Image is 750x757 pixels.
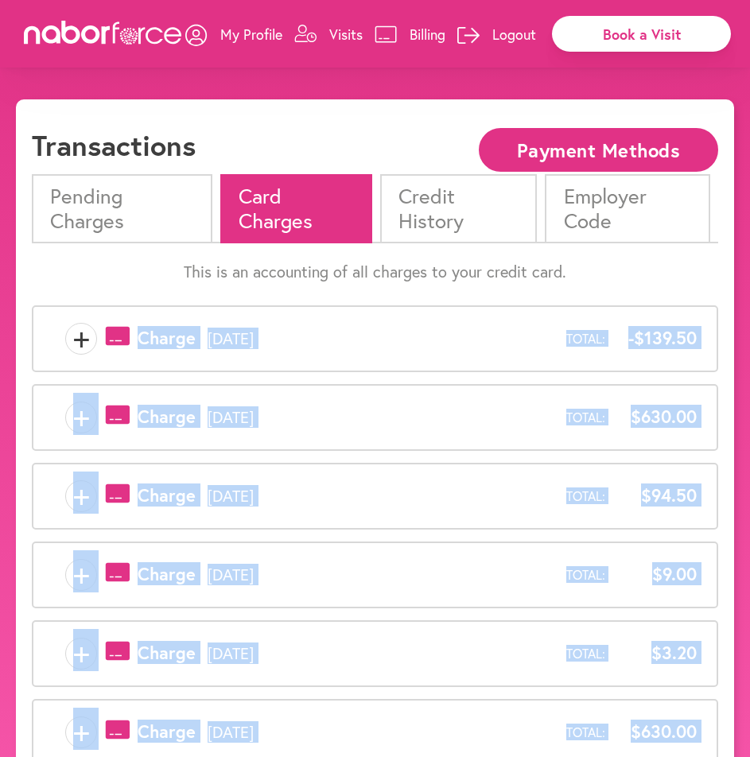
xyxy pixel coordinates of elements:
[380,174,537,243] li: Credit History
[66,716,96,748] span: +
[479,128,718,172] button: Payment Methods
[566,488,605,503] span: Total:
[66,323,96,355] span: +
[552,16,731,52] div: Book a Visit
[196,487,566,506] span: [DATE]
[138,564,196,584] span: Charge
[566,567,605,582] span: Total:
[220,25,282,44] p: My Profile
[196,723,566,742] span: [DATE]
[196,408,566,427] span: [DATE]
[410,25,445,44] p: Billing
[196,329,566,348] span: [DATE]
[492,25,536,44] p: Logout
[545,174,710,243] li: Employer Code
[617,564,697,584] span: $9.00
[566,410,605,425] span: Total:
[66,402,96,433] span: +
[294,10,363,58] a: Visits
[66,480,96,512] span: +
[617,406,697,427] span: $630.00
[32,128,196,162] h1: Transactions
[479,141,718,156] a: Payment Methods
[617,328,697,348] span: -$139.50
[32,174,212,243] li: Pending Charges
[185,10,282,58] a: My Profile
[617,721,697,742] span: $630.00
[617,642,697,663] span: $3.20
[566,646,605,661] span: Total:
[196,644,566,663] span: [DATE]
[196,565,566,584] span: [DATE]
[138,406,196,427] span: Charge
[138,642,196,663] span: Charge
[617,485,697,506] span: $94.50
[457,10,536,58] a: Logout
[66,638,96,670] span: +
[32,262,718,281] p: This is an accounting of all charges to your credit card.
[138,485,196,506] span: Charge
[66,559,96,591] span: +
[138,328,196,348] span: Charge
[375,10,445,58] a: Billing
[566,724,605,740] span: Total:
[329,25,363,44] p: Visits
[566,331,605,346] span: Total:
[138,721,196,742] span: Charge
[220,174,373,243] li: Card Charges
